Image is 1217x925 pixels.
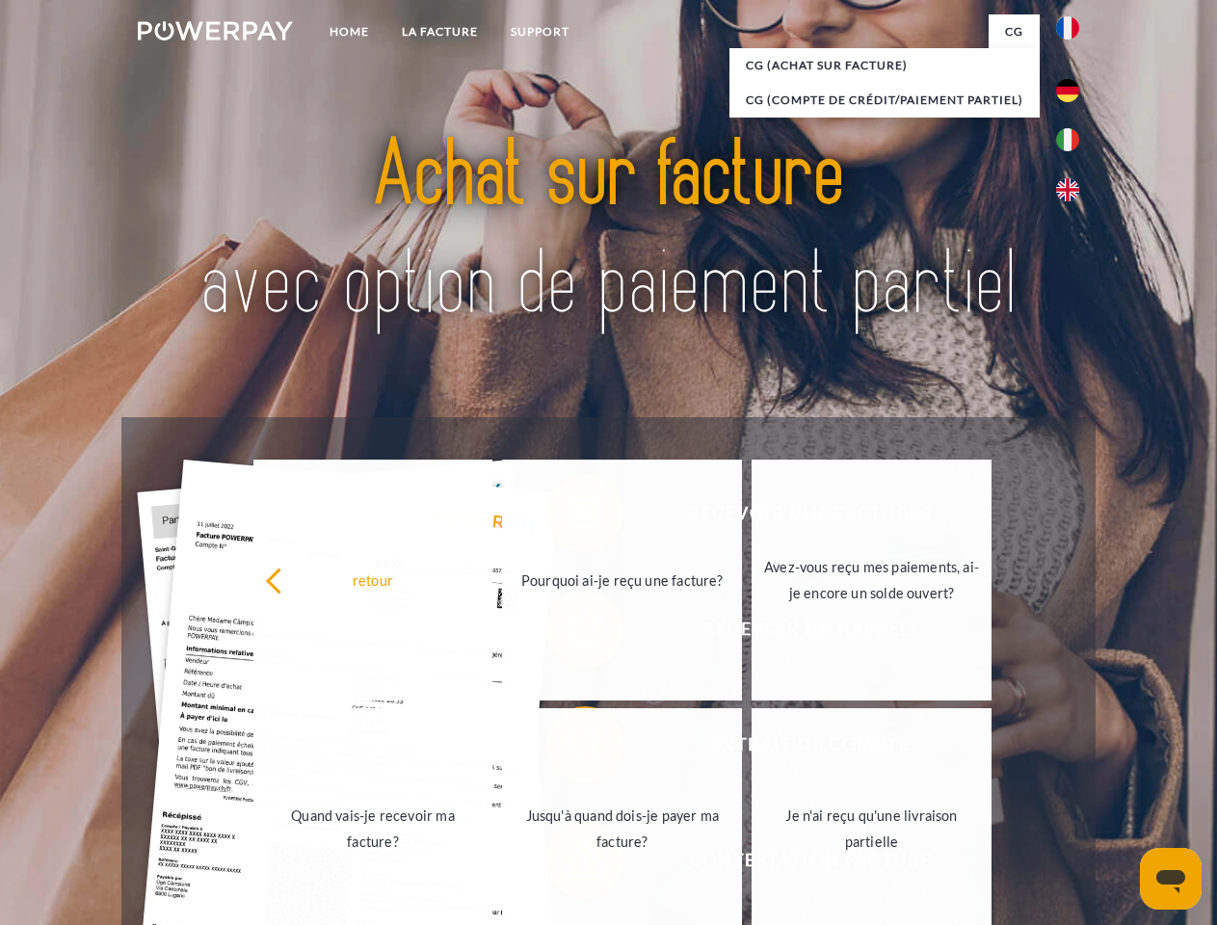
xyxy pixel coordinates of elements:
div: retour [265,567,482,593]
a: CG (achat sur facture) [729,48,1040,83]
img: title-powerpay_fr.svg [184,92,1033,369]
iframe: Bouton de lancement de la fenêtre de messagerie [1140,848,1202,910]
div: Je n'ai reçu qu'une livraison partielle [763,803,980,855]
a: Avez-vous reçu mes paiements, ai-je encore un solde ouvert? [752,460,992,700]
a: Support [494,14,586,49]
div: Quand vais-je recevoir ma facture? [265,803,482,855]
div: Jusqu'à quand dois-je payer ma facture? [514,803,730,855]
a: CG [989,14,1040,49]
a: CG (Compte de crédit/paiement partiel) [729,83,1040,118]
a: LA FACTURE [385,14,494,49]
img: en [1056,178,1079,201]
img: it [1056,128,1079,151]
div: Avez-vous reçu mes paiements, ai-je encore un solde ouvert? [763,554,980,606]
img: de [1056,79,1079,102]
div: Pourquoi ai-je reçu une facture? [514,567,730,593]
img: fr [1056,16,1079,40]
a: Home [313,14,385,49]
img: logo-powerpay-white.svg [138,21,293,40]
